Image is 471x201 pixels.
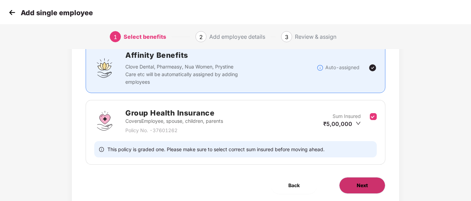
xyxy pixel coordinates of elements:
div: Add employee details [209,31,265,42]
button: Next [339,177,385,194]
h2: Affinity Benefits [125,49,316,61]
div: ₹5,00,000 [323,120,361,128]
span: 2 [199,34,203,40]
img: svg+xml;base64,PHN2ZyBpZD0iSW5mb18tXzMyeDMyIiBkYXRhLW5hbWU9IkluZm8gLSAzMngzMiIgeG1sbnM9Imh0dHA6Ly... [317,64,324,71]
img: svg+xml;base64,PHN2ZyBpZD0iQWZmaW5pdHlfQmVuZWZpdHMiIGRhdGEtbmFtZT0iQWZmaW5pdHkgQmVuZWZpdHMiIHhtbG... [94,57,115,78]
p: Policy No. - 37601262 [125,127,223,134]
button: Back [271,177,317,194]
span: down [356,121,361,126]
img: svg+xml;base64,PHN2ZyBpZD0iVGljay0yNHgyNCIgeG1sbnM9Imh0dHA6Ly93d3cudzMub3JnLzIwMDAvc3ZnIiB3aWR0aD... [368,64,377,72]
span: 3 [285,34,288,40]
img: svg+xml;base64,PHN2ZyBpZD0iR3JvdXBfSGVhbHRoX0luc3VyYW5jZSIgZGF0YS1uYW1lPSJHcm91cCBIZWFsdGggSW5zdX... [94,110,115,131]
p: Covers Employee, spouse, children, parents [125,117,223,125]
h2: Group Health Insurance [125,107,223,119]
div: Select benefits [124,31,166,42]
p: Sum Insured [333,112,361,120]
p: Auto-assigned [325,64,359,71]
p: Add single employee [21,9,93,17]
span: Back [288,182,300,189]
img: svg+xml;base64,PHN2ZyB4bWxucz0iaHR0cDovL3d3dy53My5vcmcvMjAwMC9zdmciIHdpZHRoPSIzMCIgaGVpZ2h0PSIzMC... [7,7,17,18]
span: Next [357,182,368,189]
span: This policy is graded one. Please make sure to select correct sum insured before moving ahead. [107,146,325,153]
span: info-circle [99,146,104,153]
div: Review & assign [295,31,336,42]
span: 1 [114,34,117,40]
p: Clove Dental, Pharmeasy, Nua Women, Prystine Care etc will be automatically assigned by adding em... [125,63,240,86]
